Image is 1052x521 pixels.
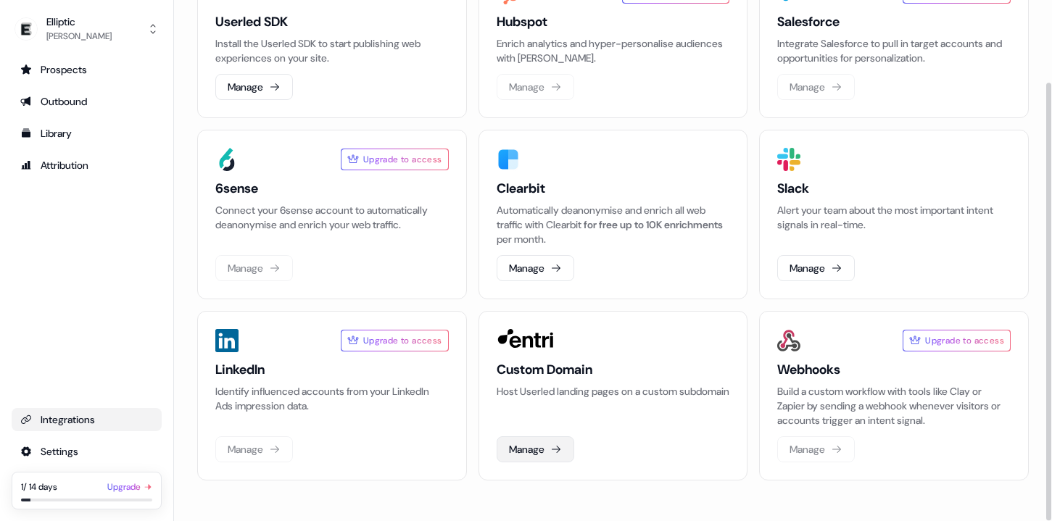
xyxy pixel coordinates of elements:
p: Build a custom workflow with tools like Clay or Zapier by sending a webhook whenever visitors or ... [777,384,1011,428]
h3: Webhooks [777,361,1011,378]
span: for free up to 10K enrichments [584,218,723,231]
div: Prospects [20,62,153,77]
a: Upgrade [107,480,152,494]
div: Elliptic [46,14,112,29]
a: Upgrade to access [341,330,449,351]
p: Enrich analytics and hyper-personalise audiences with [PERSON_NAME]. [497,36,730,65]
p: Host Userled landing pages on a custom subdomain [497,384,730,399]
a: Go to templates [12,122,162,145]
p: Alert your team about the most important intent signals in real-time. [777,203,1011,232]
div: Settings [20,444,153,459]
h3: Salesforce [777,13,1011,30]
a: Go to integrations [12,408,162,431]
a: Go to attribution [12,154,162,177]
a: Go to integrations [12,440,162,463]
a: Upgrade to access [903,330,1011,351]
a: Upgrade to access [341,149,449,170]
h3: Custom Domain [497,361,730,378]
p: Install the Userled SDK to start publishing web experiences on your site. [215,36,449,65]
button: Elliptic[PERSON_NAME] [12,12,162,46]
span: Upgrade to access [363,152,442,167]
button: Manage [497,436,574,462]
h3: Slack [777,180,1011,197]
button: Manage [777,255,855,281]
h3: 6sense [215,180,449,197]
div: Attribution [20,158,153,172]
div: Integrations [20,412,153,427]
button: Manage [215,74,293,100]
div: Outbound [20,94,153,109]
a: Go to prospects [12,58,162,81]
h3: LinkedIn [215,361,449,378]
p: Integrate Salesforce to pull in target accounts and opportunities for personalization. [777,36,1011,65]
button: Manage [497,255,574,281]
span: Upgrade to access [925,333,1004,348]
p: Connect your 6sense account to automatically deanonymise and enrich your web traffic. [215,203,449,232]
h3: Clearbit [497,180,730,197]
p: Identify influenced accounts from your LinkedIn Ads impression data. [215,384,449,413]
div: [PERSON_NAME] [46,29,112,43]
div: Library [20,126,153,141]
div: 1 / 14 days [21,480,57,494]
a: Go to outbound experience [12,90,162,113]
div: Automatically deanonymise and enrich all web traffic with Clearbit per month. [497,203,730,246]
span: Upgrade to access [363,333,442,348]
h3: Hubspot [497,13,730,30]
h3: Userled SDK [215,13,449,30]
